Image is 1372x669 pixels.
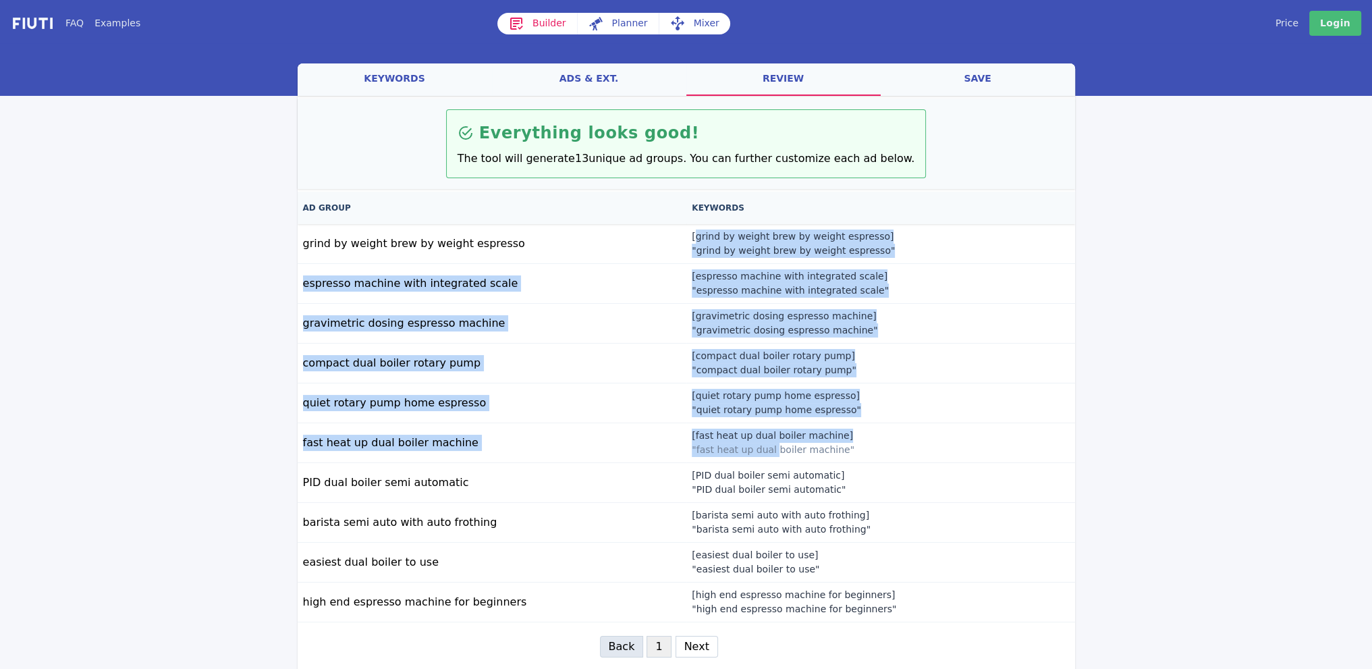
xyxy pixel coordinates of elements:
[497,13,577,34] a: Builder
[692,323,908,338] p: "gravimetric dosing espresso machine"
[692,443,908,457] p: "fast heat up dual boiler machine"
[22,22,32,32] img: logo_orange.svg
[881,63,1075,96] a: save
[600,636,644,658] button: Back
[70,81,104,90] div: 域名概述
[692,429,908,443] p: [fast heat up dual boiler machine]
[692,389,908,403] p: [quiet rotary pump home espresso]
[575,152,588,165] span: 13
[11,16,55,31] img: f731f27.png
[692,588,908,602] p: [high end espresso machine for beginners]
[298,63,492,96] a: keywords
[492,63,686,96] a: ads & ext.
[686,192,1074,224] th: Keywords
[686,63,881,96] a: review
[65,16,84,30] a: FAQ
[298,224,687,264] td: grind by weight brew by weight espresso
[298,304,687,344] td: gravimetric dosing espresso machine
[692,244,908,258] p: "grind by weight brew by weight espresso"
[692,508,908,523] p: [barista semi auto with auto frothing]
[153,81,222,90] div: 关键词（按流量）
[298,583,687,622] td: high end espresso machine for beginners
[35,35,137,47] div: 域名: [DOMAIN_NAME]
[659,13,730,34] a: Mixer
[55,80,65,90] img: tab_domain_overview_orange.svg
[692,230,908,244] p: [grind by weight brew by weight espresso]
[692,469,908,483] p: [PID dual boiler semi automatic]
[1309,11,1361,36] a: Login
[676,636,718,658] button: Next
[692,363,908,377] p: "compact dual boiler rotary pump"
[692,403,908,417] p: "quiet rotary pump home espresso"
[692,602,908,616] p: "high end espresso machine for beginners"
[479,121,700,145] h1: Everything looks good!
[298,463,687,503] td: PID dual boiler semi automatic
[138,80,148,90] img: tab_keywords_by_traffic_grey.svg
[298,383,687,423] td: quiet rotary pump home espresso
[692,483,908,497] p: "PID dual boiler semi automatic"
[38,22,66,32] div: v 4.0.25
[692,523,908,537] p: "barista semi auto with auto frothing"
[94,16,140,30] a: Examples
[577,13,659,34] a: Planner
[1275,16,1298,30] a: Price
[458,151,915,167] p: The tool will generate unique ad groups. You can further customize each ad below.
[298,192,687,224] th: Ad Group
[692,548,908,562] p: [easiest dual boiler to use]
[692,309,908,323] p: [gravimetric dosing espresso machine]
[22,35,32,47] img: website_grey.svg
[298,543,687,583] td: easiest dual boiler to use
[298,503,687,543] td: barista semi auto with auto frothing
[692,269,908,284] p: [espresso machine with integrated scale]
[692,562,908,577] p: "easiest dual boiler to use"
[692,349,908,363] p: [compact dual boiler rotary pump]
[298,344,687,383] td: compact dual boiler rotary pump
[298,264,687,304] td: espresso machine with integrated scale
[298,423,687,463] td: fast heat up dual boiler machine
[692,284,908,298] p: "espresso machine with integrated scale"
